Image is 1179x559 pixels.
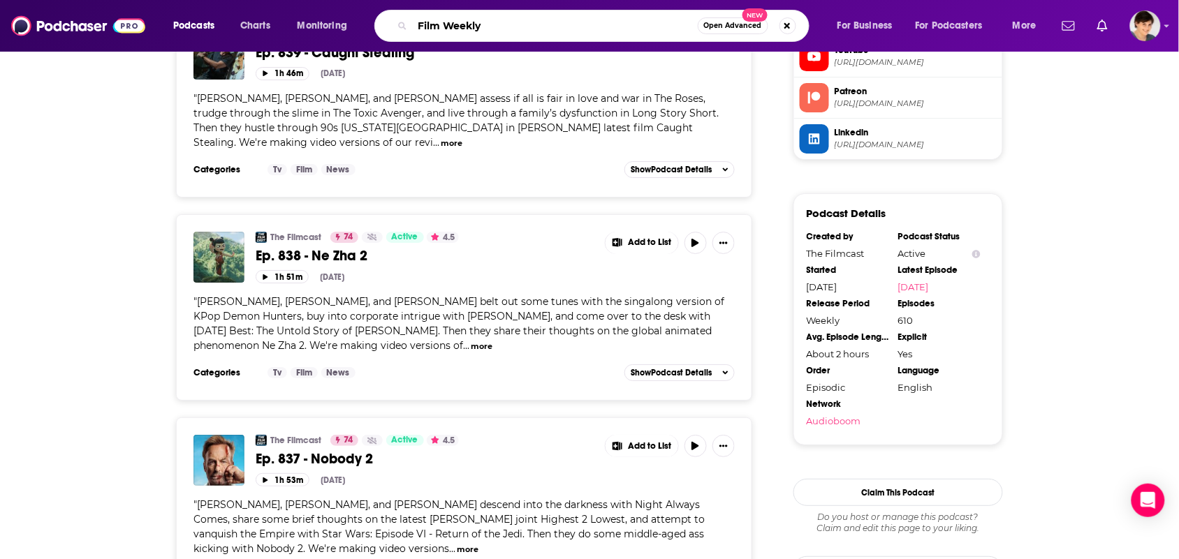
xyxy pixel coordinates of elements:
a: Active [386,435,424,446]
a: Ep. 839 - Caught Stealing [256,44,595,61]
div: [DATE] [807,281,889,292]
div: [DATE] [321,68,345,78]
span: [PERSON_NAME], [PERSON_NAME], and [PERSON_NAME] belt out some tunes with the singalong version of... [193,295,724,352]
div: [DATE] [320,272,344,282]
a: [DATE] [898,281,981,292]
span: Show Podcast Details [631,165,712,174]
button: open menu [288,15,365,37]
a: Show notifications dropdown [1092,14,1113,38]
div: [DATE] [321,475,345,485]
span: https://www.linkedin.com/in/filmcast [835,140,997,150]
button: Show More Button [712,232,735,254]
div: Explicit [898,331,981,343]
span: Monitoring [298,16,347,36]
span: [PERSON_NAME], [PERSON_NAME], and [PERSON_NAME] assess if all is fair in love and war in The Rose... [193,92,719,149]
button: ShowPodcast Details [624,364,735,381]
a: Tv [268,367,287,378]
a: Tv [268,164,287,175]
span: ... [449,542,455,555]
span: https://www.patreon.com/filmpodcast [835,98,997,109]
span: 74 [344,433,353,447]
a: Active [386,232,424,243]
span: Show Podcast Details [631,368,712,378]
button: open menu [828,15,910,37]
a: The Filmcast [270,232,321,243]
span: Add to List [628,441,671,452]
span: 74 [344,230,353,244]
div: Active [898,248,981,259]
button: Show Info [972,248,981,259]
span: Ep. 837 - Nobody 2 [256,450,373,468]
button: 1h 51m [256,270,309,283]
img: Ep. 838 - Ne Zha 2 [193,232,244,283]
a: Ep. 837 - Nobody 2 [193,435,244,486]
button: Show More Button [606,232,678,254]
span: Active [392,433,418,447]
button: Open AdvancedNew [698,17,768,34]
a: Film [291,367,318,378]
img: Podchaser - Follow, Share and Rate Podcasts [11,13,145,39]
button: Show More Button [712,435,735,457]
button: ShowPodcast Details [624,161,735,178]
div: Release Period [807,298,889,309]
div: Network [807,398,889,410]
button: Show More Button [606,435,678,457]
div: Podcast Status [898,231,981,242]
span: Add to List [628,237,671,248]
span: [PERSON_NAME], [PERSON_NAME], and [PERSON_NAME] descend into the darkness with Night Always Comes... [193,498,705,555]
span: Linkedin [835,126,997,139]
div: English [898,382,981,393]
div: Started [807,264,889,276]
button: 4.5 [427,435,459,446]
div: Created by [807,231,889,242]
button: more [457,544,479,556]
a: Audioboom [807,415,889,426]
span: ... [463,339,469,352]
div: Weekly [807,315,889,326]
span: https://www.youtube.com/@thefilmcastpod [835,57,997,68]
a: Show notifications dropdown [1057,14,1081,38]
div: Avg. Episode Length [807,331,889,343]
img: Ep. 839 - Caught Stealing [193,29,244,80]
button: open menu [907,15,1003,37]
button: open menu [1003,15,1054,37]
h3: Podcast Details [807,207,886,220]
a: 74 [330,435,358,446]
div: Search podcasts, credits, & more... [388,10,823,42]
a: Ep. 837 - Nobody 2 [256,450,595,468]
a: News [321,164,356,175]
span: Ep. 838 - Ne Zha 2 [256,247,367,264]
a: News [321,367,356,378]
button: 1h 53m [256,473,309,486]
div: Latest Episode [898,264,981,276]
a: YouTube[URL][DOMAIN_NAME] [800,42,997,71]
span: Logged in as bethwouldknow [1130,10,1161,41]
h3: Categories [193,164,256,175]
span: " [193,498,705,555]
span: " [193,92,719,149]
div: About 2 hours [807,348,889,359]
h3: Categories [193,367,256,378]
img: User Profile [1130,10,1161,41]
a: Film [291,164,318,175]
a: Linkedin[URL][DOMAIN_NAME] [800,124,997,154]
span: For Business [837,16,893,36]
a: Charts [231,15,279,37]
button: open menu [163,15,233,37]
img: The Filmcast [256,435,267,446]
img: The Filmcast [256,232,267,243]
div: Language [898,365,981,376]
button: 4.5 [427,232,459,243]
div: Episodic [807,382,889,393]
button: more [441,137,463,149]
span: New [742,8,768,22]
a: 74 [330,232,358,243]
span: Charts [240,16,270,36]
a: The Filmcast [270,435,321,446]
div: Claim and edit this page to your liking. [793,512,1003,534]
span: Ep. 839 - Caught Stealing [256,44,414,61]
